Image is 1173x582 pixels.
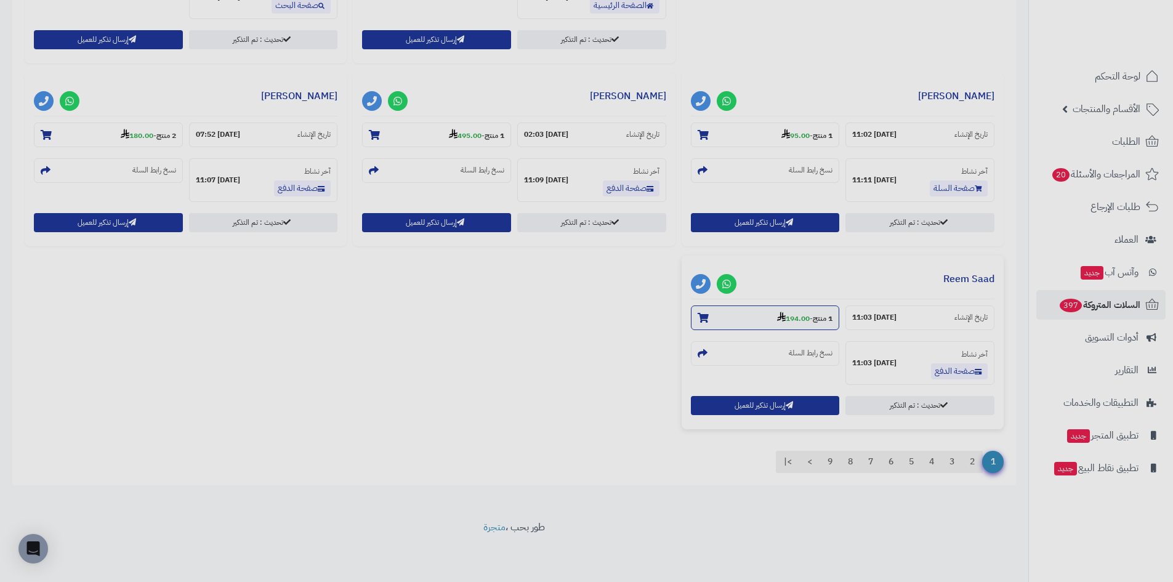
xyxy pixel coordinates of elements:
a: السلات المتروكة397 [1036,290,1166,320]
a: [PERSON_NAME] [590,89,666,103]
strong: 194.00 [777,313,810,324]
span: 397 [1060,299,1082,312]
strong: [DATE] 11:02 [852,129,897,140]
a: 9 [820,451,840,473]
div: Open Intercom Messenger [18,534,48,564]
small: آخر نشاط [633,166,659,177]
span: جديد [1054,462,1077,475]
a: [PERSON_NAME] [261,89,337,103]
small: نسخ رابط السلة [461,165,504,176]
a: [PERSON_NAME] [918,89,994,103]
span: لوحة التحكم [1095,68,1140,85]
small: تاريخ الإنشاء [954,312,988,323]
a: طلبات الإرجاع [1036,192,1166,222]
span: تطبيق المتجر [1066,427,1139,444]
button: إرسال تذكير للعميل [691,396,840,415]
span: السلات المتروكة [1058,296,1140,313]
span: المراجعات والأسئلة [1051,166,1140,183]
img: logo-2.png [1089,30,1161,56]
a: العملاء [1036,225,1166,254]
strong: 1 منتج [485,130,504,141]
strong: 495.00 [449,130,482,141]
section: نسخ رابط السلة [34,158,183,183]
strong: [DATE] 07:52 [196,129,240,140]
strong: [DATE] 11:03 [852,312,897,323]
a: 8 [840,451,861,473]
a: متجرة [483,520,506,535]
a: 3 [941,451,962,473]
button: إرسال تذكير للعميل [362,30,511,49]
a: صفحة الدفع [603,180,659,196]
a: تحديث : تم التذكير [189,213,338,232]
a: صفحة الدفع [274,180,331,196]
small: نسخ رابط السلة [789,348,832,358]
span: الأقسام والمنتجات [1073,100,1140,118]
small: تاريخ الإنشاء [297,129,331,140]
strong: 1 منتج [813,130,832,141]
strong: [DATE] 11:11 [852,175,897,185]
strong: 180.00 [121,130,153,141]
span: تطبيق نقاط البيع [1053,459,1139,477]
span: طلبات الإرجاع [1090,198,1140,216]
a: 6 [881,451,901,473]
a: صفحة الدفع [931,363,988,379]
small: نسخ رابط السلة [789,165,832,176]
a: وآتس آبجديد [1036,257,1166,287]
button: إرسال تذكير للعميل [691,213,840,232]
a: >| [776,451,800,473]
a: 2 [962,451,983,473]
a: 7 [860,451,881,473]
a: > [799,451,820,473]
span: التطبيقات والخدمات [1063,394,1139,411]
a: صفحة السلة [930,180,988,196]
a: 4 [921,451,942,473]
section: نسخ رابط السلة [691,158,840,183]
strong: [DATE] 11:07 [196,175,240,185]
section: 2 منتج-180.00 [34,123,183,147]
small: آخر نشاط [961,349,988,360]
section: نسخ رابط السلة [362,158,511,183]
a: تحديث : تم التذكير [845,213,994,232]
section: 1 منتج-194.00 [691,305,840,330]
small: آخر نشاط [961,166,988,177]
a: تحديث : تم التذكير [517,30,666,49]
a: المراجعات والأسئلة20 [1036,160,1166,189]
section: نسخ رابط السلة [691,341,840,366]
a: تطبيق نقاط البيعجديد [1036,453,1166,483]
strong: 2 منتج [156,130,176,141]
button: إرسال تذكير للعميل [362,213,511,232]
a: لوحة التحكم [1036,62,1166,91]
a: التطبيقات والخدمات [1036,388,1166,418]
strong: [DATE] 11:03 [852,358,897,368]
small: آخر نشاط [304,166,331,177]
small: تاريخ الإنشاء [954,129,988,140]
a: التقارير [1036,355,1166,385]
small: - [781,129,832,141]
span: أدوات التسويق [1085,329,1139,346]
small: - [777,312,832,324]
a: Reem Saad [943,272,994,286]
small: تاريخ الإنشاء [626,129,659,140]
span: 20 [1052,168,1070,182]
strong: 1 منتج [813,313,832,324]
span: الطلبات [1112,133,1140,150]
a: 5 [901,451,922,473]
span: العملاء [1115,231,1139,248]
strong: [DATE] 02:03 [524,129,568,140]
a: تحديث : تم التذكير [517,213,666,232]
span: التقارير [1115,362,1139,379]
strong: [DATE] 11:09 [524,175,568,185]
button: إرسال تذكير للعميل [34,213,183,232]
small: - [449,129,504,141]
button: إرسال تذكير للعميل [34,30,183,49]
small: نسخ رابط السلة [132,165,176,176]
a: أدوات التسويق [1036,323,1166,352]
section: 1 منتج-495.00 [362,123,511,147]
a: تحديث : تم التذكير [845,396,994,415]
small: - [121,129,176,141]
span: وآتس آب [1079,264,1139,281]
span: 1 [982,451,1004,473]
span: جديد [1081,266,1103,280]
a: تطبيق المتجرجديد [1036,421,1166,450]
section: 1 منتج-95.00 [691,123,840,147]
